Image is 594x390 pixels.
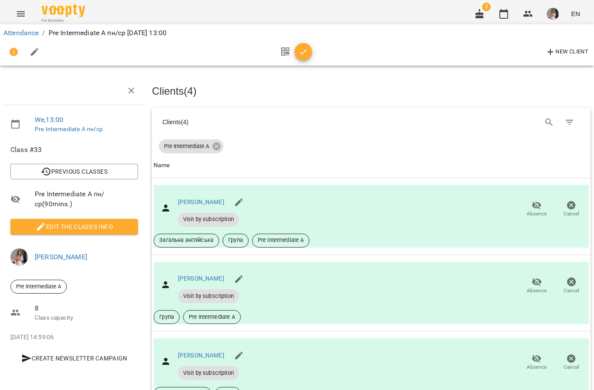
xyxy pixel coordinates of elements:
span: Cancel [564,210,579,218]
span: Група [223,236,248,244]
nav: breadcrumb [3,28,591,38]
img: Voopty Logo [42,4,85,17]
div: Name [154,160,170,171]
span: Previous Classes [17,166,131,177]
span: Cancel [564,364,579,371]
span: Pre Intermediate A [253,236,309,244]
div: Pre Intermediate A [10,280,67,294]
button: Previous Classes [10,164,138,179]
a: [PERSON_NAME] [35,253,87,261]
span: Visit by subscription [178,369,239,377]
span: Absence [527,364,547,371]
span: 8 [35,303,138,314]
button: Edit the class's Info [10,219,138,235]
span: EN [571,9,580,18]
span: Cancel [564,287,579,294]
span: Edit the class's Info [17,221,131,232]
button: Search [539,112,560,133]
p: [DATE] 14:59:06 [10,333,138,342]
li: / [42,28,45,38]
a: Pre Intermediate A пн/ср [35,126,103,132]
a: [PERSON_NAME] [178,198,224,205]
span: Загальна англійська [154,236,219,244]
button: Create Newsletter Campaign [10,350,138,366]
a: We , 13:00 [35,116,63,124]
a: [PERSON_NAME] [178,352,224,359]
div: Pre Intermediate A [159,139,223,153]
img: b3d641f4c4777ccbd52dfabb287f3e8a.jpg [10,248,28,266]
button: Menu [10,3,31,24]
span: Class #33 [10,145,138,155]
span: New Client [545,47,588,57]
div: Clients ( 4 ) [162,118,364,126]
button: Cancel [554,350,589,375]
button: Absence [519,197,554,221]
div: Sort [154,160,170,171]
button: EN [568,6,584,22]
button: Filter [559,112,580,133]
a: Attendance [3,29,39,37]
span: Pre Intermediate A [11,283,66,291]
span: Pre Intermediate A [184,313,240,321]
button: New Client [543,45,591,59]
p: Class capacity [35,314,138,322]
button: Absence [519,350,554,375]
button: Cancel [554,274,589,298]
span: Visit by subscription [178,215,239,223]
div: Table Toolbar [152,108,591,136]
span: Група [154,313,179,321]
span: Absence [527,287,547,294]
button: Cancel [554,197,589,221]
h3: Clients ( 4 ) [152,86,591,97]
p: Pre Intermediate A пн/ср [DATE] 13:00 [49,28,167,38]
span: Pre Intermediate A пн/ср ( 90 mins. ) [35,189,138,209]
span: Name [154,160,589,171]
img: b3d641f4c4777ccbd52dfabb287f3e8a.jpg [547,8,559,20]
button: Absence [519,274,554,298]
span: Create Newsletter Campaign [14,353,135,364]
a: [PERSON_NAME] [178,275,224,282]
span: 2 [482,3,491,11]
span: Pre Intermediate A [159,142,214,150]
span: Visit by subscription [178,292,239,300]
span: For Business [42,18,85,23]
span: Absence [527,210,547,218]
